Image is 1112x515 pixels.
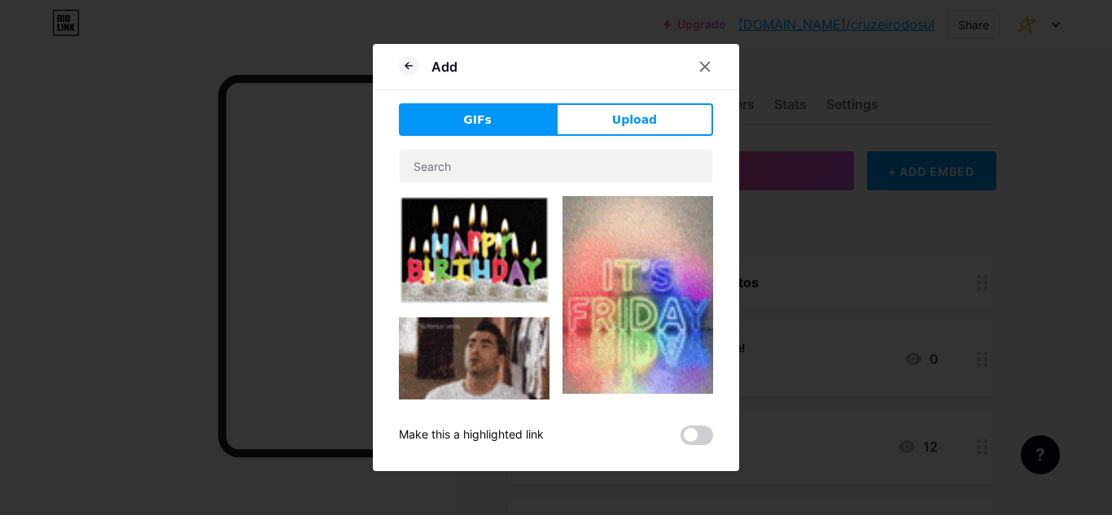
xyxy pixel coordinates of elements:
[400,150,712,182] input: Search
[431,57,457,76] div: Add
[563,196,713,394] img: Gihpy
[556,103,713,136] button: Upload
[399,196,549,304] img: Gihpy
[399,103,556,136] button: GIFs
[463,111,492,129] span: GIFs
[612,111,657,129] span: Upload
[399,317,549,468] img: Gihpy
[399,426,544,445] div: Make this a highlighted link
